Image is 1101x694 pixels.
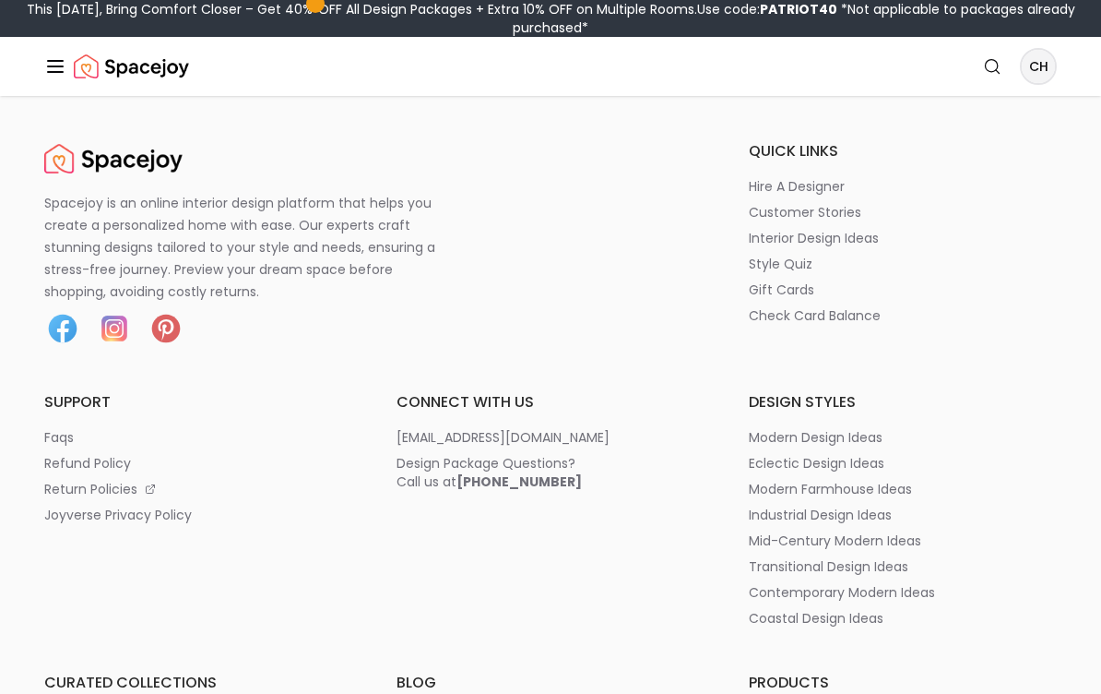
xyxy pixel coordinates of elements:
[749,454,1057,473] a: eclectic design ideas
[44,480,352,498] a: return policies
[397,454,582,491] div: Design Package Questions? Call us at
[397,428,610,447] p: [EMAIL_ADDRESS][DOMAIN_NAME]
[749,532,1057,550] a: mid-century modern ideas
[749,203,1057,221] a: customer stories
[749,391,1057,413] h6: design styles
[749,583,935,602] p: contemporary modern ideas
[44,480,137,498] p: return policies
[44,428,74,447] p: faqs
[1020,48,1057,85] button: CH
[44,506,192,524] p: joyverse privacy policy
[749,506,892,524] p: industrial design ideas
[749,306,881,325] p: check card balance
[44,506,352,524] a: joyverse privacy policy
[44,192,457,303] p: Spacejoy is an online interior design platform that helps you create a personalized home with eas...
[749,281,1057,299] a: gift cards
[44,310,81,347] img: Facebook icon
[749,609,883,628] p: coastal design ideas
[749,583,1057,602] a: contemporary modern ideas
[749,177,845,196] p: hire a designer
[749,428,1057,447] a: modern design ideas
[749,557,1057,576] a: transitional design ideas
[749,480,1057,498] a: modern farmhouse ideas
[44,454,352,473] a: refund policy
[44,672,352,694] h6: curated collections
[148,310,184,347] img: Pinterest icon
[749,229,1057,247] a: interior design ideas
[749,506,1057,524] a: industrial design ideas
[397,428,704,447] a: [EMAIL_ADDRESS][DOMAIN_NAME]
[44,428,352,447] a: faqs
[74,48,189,85] img: Spacejoy Logo
[96,310,133,347] img: Instagram icon
[749,255,812,273] p: style quiz
[749,428,882,447] p: modern design ideas
[74,48,189,85] a: Spacejoy
[749,609,1057,628] a: coastal design ideas
[44,140,183,177] img: Spacejoy Logo
[456,473,582,491] b: [PHONE_NUMBER]
[397,454,704,491] a: Design Package Questions?Call us at[PHONE_NUMBER]
[749,255,1057,273] a: style quiz
[749,306,1057,325] a: check card balance
[749,229,879,247] p: interior design ideas
[749,672,1057,694] h6: products
[44,454,131,473] p: refund policy
[749,177,1057,196] a: hire a designer
[749,480,912,498] p: modern farmhouse ideas
[749,532,921,550] p: mid-century modern ideas
[749,557,908,576] p: transitional design ideas
[749,203,861,221] p: customer stories
[44,37,1057,96] nav: Global
[397,672,704,694] h6: blog
[749,454,884,473] p: eclectic design ideas
[749,281,814,299] p: gift cards
[397,391,704,413] h6: connect with us
[44,391,352,413] h6: support
[749,140,1057,162] h6: quick links
[44,140,183,177] a: Spacejoy
[1022,50,1055,83] span: CH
